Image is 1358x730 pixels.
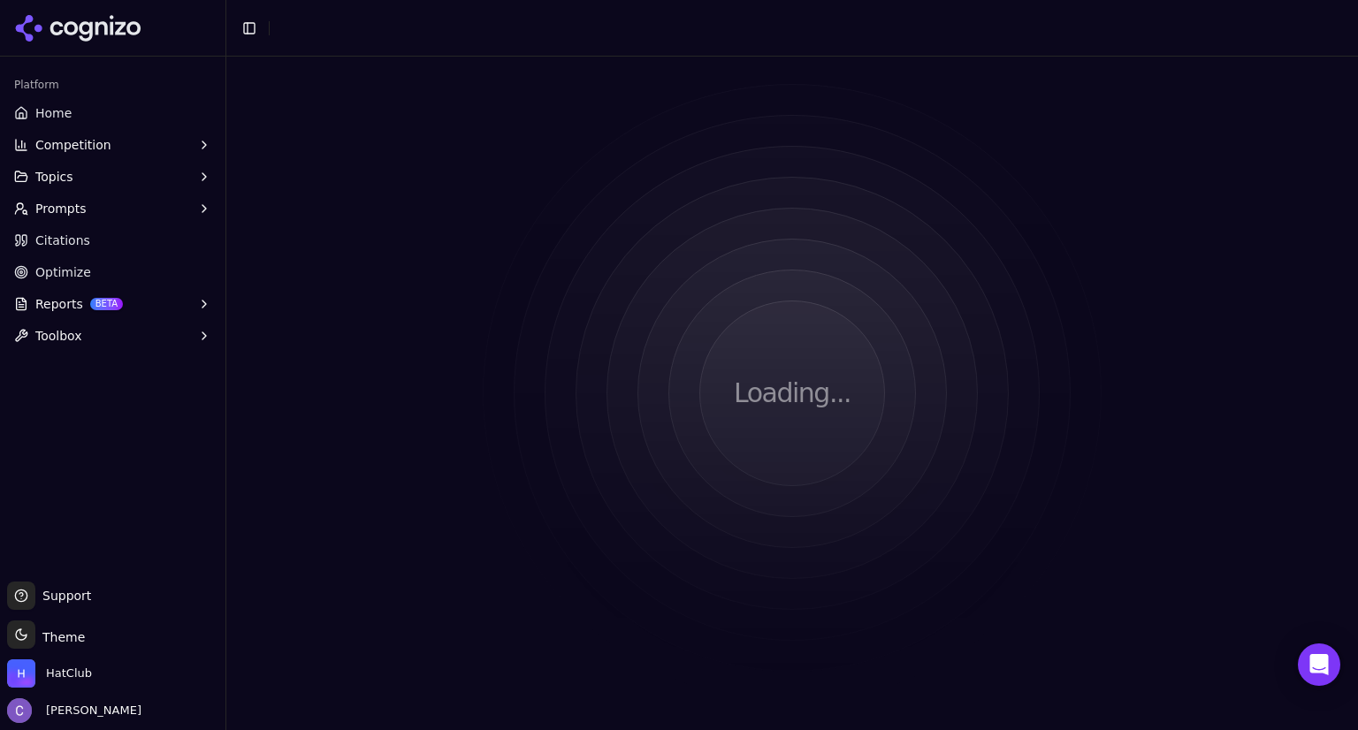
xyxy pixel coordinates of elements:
a: Citations [7,226,218,255]
button: Open organization switcher [7,659,92,688]
a: Home [7,99,218,127]
span: Citations [35,232,90,249]
span: Toolbox [35,327,82,345]
button: Toolbox [7,322,218,350]
span: Reports [35,295,83,313]
span: Theme [35,630,85,644]
button: Open user button [7,698,141,723]
span: Support [35,587,91,605]
span: HatClub [46,665,92,681]
span: [PERSON_NAME] [39,703,141,719]
span: Home [35,104,72,122]
span: Competition [35,136,111,154]
button: Competition [7,131,218,159]
div: Platform [7,71,218,99]
div: Open Intercom Messenger [1298,643,1340,686]
button: Prompts [7,194,218,223]
span: Optimize [35,263,91,281]
a: Optimize [7,258,218,286]
img: Chris Hayes [7,698,32,723]
button: Topics [7,163,218,191]
span: Topics [35,168,73,186]
button: ReportsBETA [7,290,218,318]
img: HatClub [7,659,35,688]
span: BETA [90,298,123,310]
p: Loading... [734,377,851,409]
span: Prompts [35,200,87,217]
